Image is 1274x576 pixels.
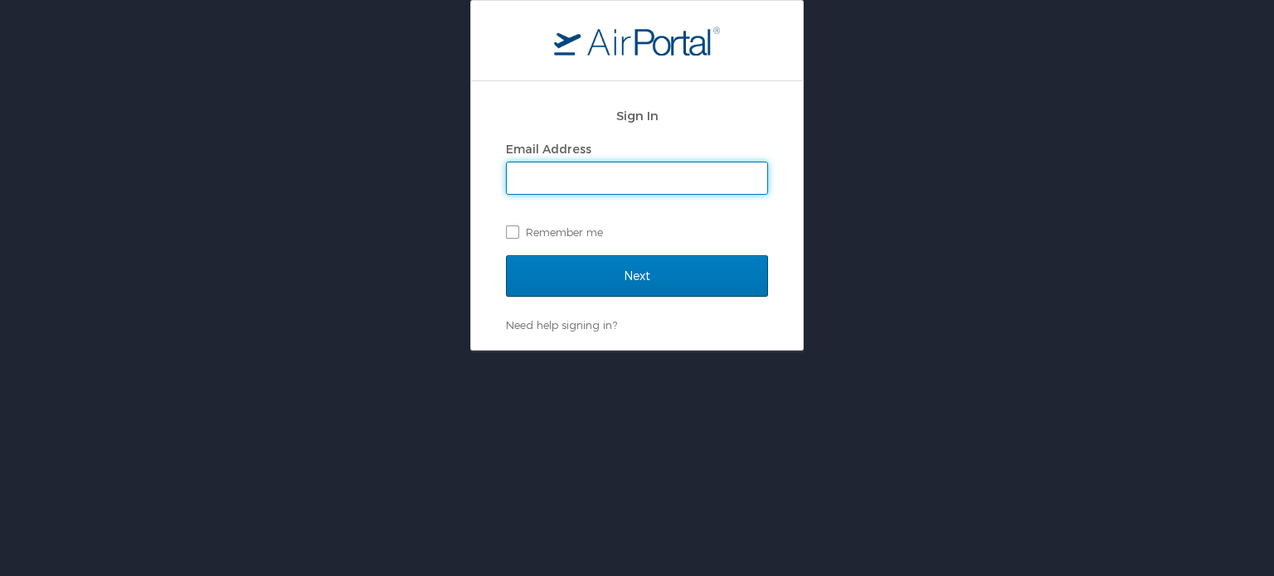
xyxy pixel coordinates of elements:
[506,255,768,297] input: Next
[506,106,768,125] h2: Sign In
[506,318,617,332] a: Need help signing in?
[554,26,720,56] img: logo
[506,220,768,244] label: Remember me
[506,142,591,156] label: Email Address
